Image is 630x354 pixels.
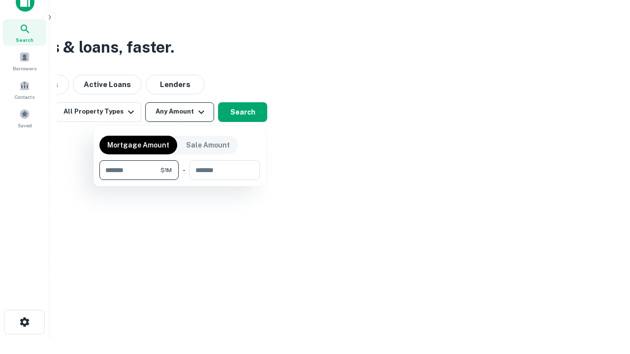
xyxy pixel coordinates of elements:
[160,166,172,175] span: $1M
[581,275,630,323] iframe: Chat Widget
[183,160,186,180] div: -
[107,140,169,150] p: Mortgage Amount
[186,140,230,150] p: Sale Amount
